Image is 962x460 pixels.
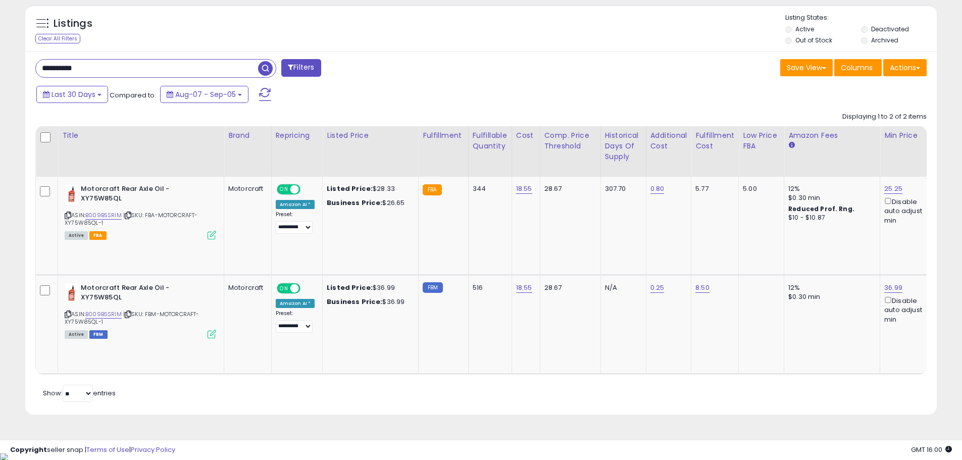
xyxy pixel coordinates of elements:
small: Amazon Fees. [788,141,794,150]
div: 344 [473,184,504,193]
span: Last 30 Days [52,89,95,99]
div: Fulfillment [423,130,464,141]
span: FBA [89,231,107,240]
div: $10 - $10.87 [788,214,872,222]
img: 31+rhhgCMIL._SL40_.jpg [65,283,78,303]
a: 25.25 [884,184,902,194]
small: FBM [423,282,442,293]
b: Listed Price: [327,283,373,292]
span: | SKU: FBA-MOTORCRAFT-XY75W85QL-1 [65,211,198,226]
b: Business Price: [327,297,382,306]
span: | SKU: FBM-MOTORCRAFT-XY75W85QL-1 [65,310,199,325]
div: Motorcraft [228,283,264,292]
div: N/A [605,283,638,292]
div: 28.67 [544,283,593,292]
button: Last 30 Days [36,86,108,103]
div: Additional Cost [650,130,687,151]
a: 18.55 [516,283,532,293]
div: Low Price FBA [743,130,780,151]
small: FBA [423,184,441,195]
div: Motorcraft [228,184,264,193]
div: $26.65 [327,198,411,208]
span: All listings currently available for purchase on Amazon [65,330,88,339]
div: Repricing [276,130,319,141]
div: Cost [516,130,536,141]
b: Motorcraft Rear Axle Oil - XY75W85QL [81,184,204,206]
a: B009B5SRIM [85,310,122,319]
a: 18.55 [516,184,532,194]
span: ON [278,284,290,293]
label: Archived [871,36,898,44]
a: 0.80 [650,184,665,194]
span: OFF [298,284,315,293]
div: Disable auto adjust min [884,196,933,225]
div: 5.00 [743,184,776,193]
div: Title [62,130,220,141]
div: Listed Price [327,130,414,141]
div: Fulfillment Cost [695,130,734,151]
div: Disable auto adjust min [884,295,933,324]
span: ON [278,185,290,194]
div: Clear All Filters [35,34,80,43]
div: $0.30 min [788,292,872,301]
div: Comp. Price Threshold [544,130,596,151]
div: 5.77 [695,184,731,193]
a: 0.25 [650,283,665,293]
div: Preset: [276,211,315,234]
span: Columns [841,63,873,73]
a: Terms of Use [86,445,129,454]
div: Fulfillable Quantity [473,130,508,151]
span: Compared to: [110,90,156,100]
div: seller snap | | [10,445,175,455]
div: 12% [788,283,872,292]
div: Amazon Fees [788,130,876,141]
div: 28.67 [544,184,593,193]
div: $36.99 [327,283,411,292]
b: Motorcraft Rear Axle Oil - XY75W85QL [81,283,204,304]
div: 516 [473,283,504,292]
div: $0.30 min [788,193,872,202]
button: Actions [883,59,927,76]
div: $36.99 [327,297,411,306]
span: Show: entries [43,388,116,398]
div: Min Price [884,130,936,141]
div: ASIN: [65,283,216,337]
a: B009B5SRIM [85,211,122,220]
a: 36.99 [884,283,902,293]
button: Save View [780,59,833,76]
b: Listed Price: [327,184,373,193]
div: Amazon AI * [276,299,315,308]
label: Active [795,25,814,33]
button: Columns [834,59,882,76]
span: Aug-07 - Sep-05 [175,89,236,99]
strong: Copyright [10,445,47,454]
b: Business Price: [327,198,382,208]
div: Historical Days Of Supply [605,130,642,162]
div: ASIN: [65,184,216,238]
span: OFF [298,185,315,194]
div: 307.70 [605,184,638,193]
div: Brand [228,130,267,141]
img: 31+rhhgCMIL._SL40_.jpg [65,184,78,205]
p: Listing States: [785,13,937,23]
a: Privacy Policy [131,445,175,454]
h5: Listings [54,17,92,31]
label: Deactivated [871,25,909,33]
div: 12% [788,184,872,193]
span: FBM [89,330,108,339]
div: $28.33 [327,184,411,193]
a: 8.50 [695,283,710,293]
span: All listings currently available for purchase on Amazon [65,231,88,240]
div: Amazon AI * [276,200,315,209]
button: Filters [281,59,321,77]
div: Preset: [276,310,315,333]
div: Displaying 1 to 2 of 2 items [842,112,927,122]
label: Out of Stock [795,36,832,44]
span: 2025-10-6 16:00 GMT [911,445,952,454]
b: Reduced Prof. Rng. [788,205,854,213]
button: Aug-07 - Sep-05 [160,86,248,103]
